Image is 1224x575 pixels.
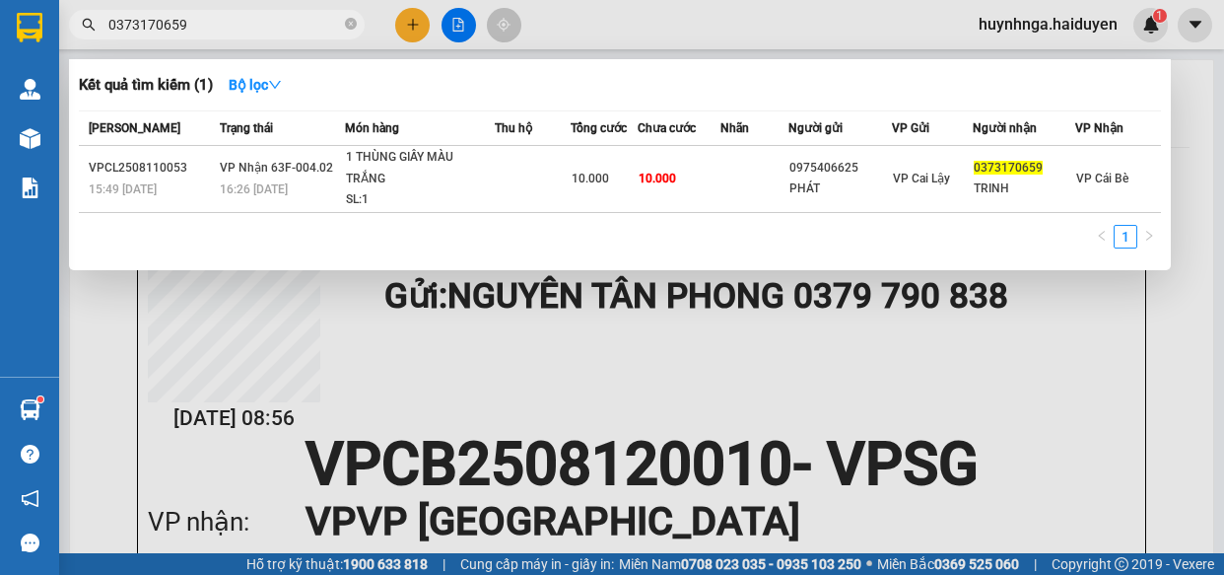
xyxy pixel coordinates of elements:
span: close-circle [345,18,357,30]
span: down [268,78,282,92]
span: Thu hộ [495,121,532,135]
li: Next Page [1137,225,1161,249]
span: close-circle [345,16,357,35]
span: notification [21,489,39,508]
span: VP Nhận [1075,121,1123,135]
span: Người gửi [788,121,843,135]
button: left [1090,225,1114,249]
span: question-circle [21,445,39,464]
div: VPCL2508110053 [89,158,214,179]
span: message [21,534,39,552]
span: VP Gửi [892,121,929,135]
img: solution-icon [20,178,40,198]
span: Trạng thái [220,121,273,135]
div: TRINH [974,179,1074,199]
li: 1 [1114,225,1137,249]
span: VP Cái Bè [1076,172,1128,185]
a: 1 [1115,226,1136,248]
strong: Bộ lọc [229,77,282,93]
span: Nhãn [720,121,749,135]
li: Previous Page [1090,225,1114,249]
h3: Kết quả tìm kiếm ( 1 ) [79,75,213,96]
span: 16:26 [DATE] [220,182,288,196]
span: search [82,18,96,32]
span: left [1096,230,1108,242]
img: warehouse-icon [20,399,40,420]
span: 10.000 [639,172,676,185]
span: Người nhận [973,121,1037,135]
span: Món hàng [345,121,399,135]
span: 10.000 [572,172,609,185]
span: VP Nhận 63F-004.02 [220,161,333,175]
img: warehouse-icon [20,79,40,100]
span: 0373170659 [974,161,1043,175]
span: Chưa cước [638,121,696,135]
span: right [1143,230,1155,242]
span: Tổng cước [571,121,627,135]
button: Bộ lọcdown [213,69,298,101]
span: 15:49 [DATE] [89,182,157,196]
span: [PERSON_NAME] [89,121,180,135]
img: warehouse-icon [20,128,40,149]
input: Tìm tên, số ĐT hoặc mã đơn [108,14,341,36]
img: logo-vxr [17,13,42,42]
div: PHÁT [789,179,890,199]
span: VP Cai Lậy [893,172,950,185]
button: right [1137,225,1161,249]
div: 0975406625 [789,158,890,179]
div: SL: 1 [346,189,494,211]
div: 1 THÙNG GIẤY MÀU TRẮNG [346,147,494,189]
sup: 1 [37,396,43,402]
